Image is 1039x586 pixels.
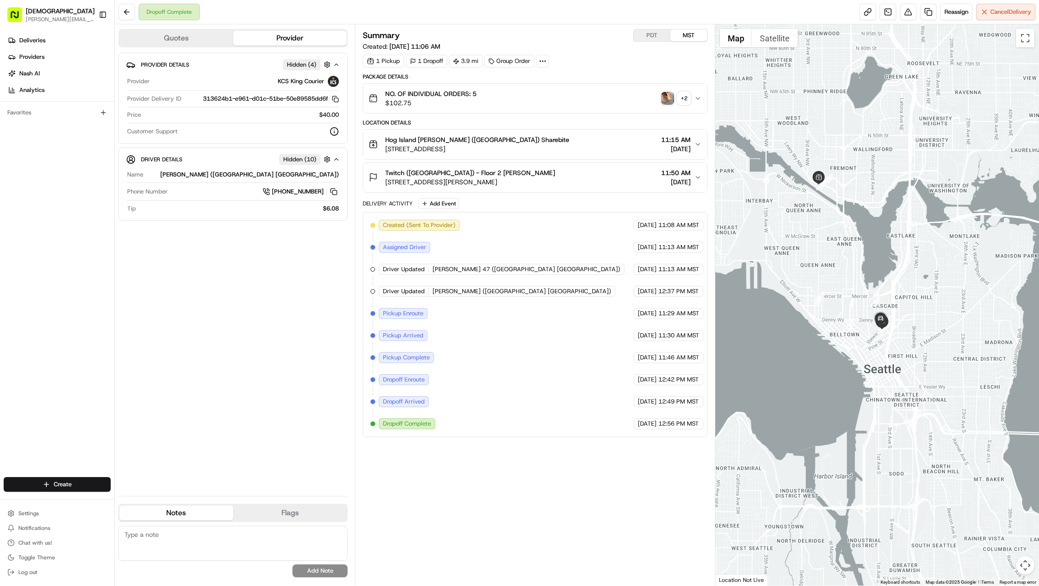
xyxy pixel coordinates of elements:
[127,111,141,119] span: Price
[19,69,40,78] span: Nash AI
[638,331,657,340] span: [DATE]
[638,287,657,296] span: [DATE]
[418,198,459,209] button: Add Event
[670,29,707,41] button: MST
[678,92,691,105] div: + 2
[658,265,699,273] span: 11:13 AM MST
[877,320,887,330] div: 7
[638,309,657,318] span: [DATE]
[127,127,178,136] span: Customer Support
[4,507,111,520] button: Settings
[18,539,52,546] span: Chat with us!
[383,221,455,229] span: Created (Sent To Provider)
[638,375,657,384] span: [DATE]
[661,144,691,154] span: [DATE]
[658,221,699,229] span: 11:08 AM MST
[24,59,152,69] input: Clear
[658,309,699,318] span: 11:29 AM MST
[1000,580,1036,585] a: Report a map error
[658,420,699,428] span: 12:56 PM MST
[319,111,339,119] span: $40.00
[661,135,691,144] span: 11:15 AM
[127,205,136,213] span: Tip
[126,152,340,167] button: Driver DetailsHidden (10)
[127,188,168,196] span: Phone Number
[9,9,28,28] img: Nash
[19,53,45,61] span: Providers
[658,331,699,340] span: 11:30 AM MST
[385,89,477,98] span: NO. OF INDIVIDUAL ORDERS: 5
[981,580,994,585] a: Terms
[383,331,423,340] span: Pickup Arrived
[718,574,748,586] img: Google
[18,554,55,561] span: Toggle Theme
[658,287,699,296] span: 12:37 PM MST
[31,97,116,104] div: We're available if you need us!
[9,37,167,51] p: Welcome 👋
[385,98,477,108] span: $102.75
[876,324,886,334] div: 8
[661,177,691,187] span: [DATE]
[287,61,316,69] span: Hidden ( 4 )
[389,42,440,51] span: [DATE] 11:06 AM
[363,31,400,40] h3: Summary
[233,506,347,520] button: Flags
[406,55,447,68] div: 1 Dropoff
[119,31,233,46] button: Quotes
[4,33,114,48] a: Deliveries
[127,95,181,103] span: Provider Delivery ID
[385,144,569,154] span: [STREET_ADDRESS]
[140,205,339,213] div: $6.08
[385,168,555,177] span: Twitch ([GEOGRAPHIC_DATA]) - Floor 2 [PERSON_NAME]
[658,398,699,406] span: 12:49 PM MST
[54,480,72,489] span: Create
[363,200,413,207] div: Delivery Activity
[4,536,111,549] button: Chat with us!
[87,133,147,142] span: API Documentation
[31,88,151,97] div: Start new chat
[263,187,339,197] a: [PHONE_NUMBER]
[869,291,879,301] div: 5
[26,16,95,23] button: [PERSON_NAME][EMAIL_ADDRESS][DOMAIN_NAME]
[385,177,555,187] span: [STREET_ADDRESS][PERSON_NAME]
[272,188,324,196] span: [PHONE_NUMBER]
[814,291,824,301] div: 4
[658,243,699,251] span: 11:13 AM MST
[126,57,340,72] button: Provider DetailsHidden (4)
[9,134,17,142] div: 📗
[283,59,333,70] button: Hidden (4)
[18,569,37,576] span: Log out
[141,156,182,163] span: Driver Details
[385,135,569,144] span: Hog Island [PERSON_NAME] ([GEOGRAPHIC_DATA]) Sharebite
[383,420,431,428] span: Dropoff Complete
[119,506,233,520] button: Notes
[279,154,333,165] button: Hidden (10)
[4,105,111,120] div: Favorites
[449,55,483,68] div: 3.9 mi
[816,180,826,190] div: 1
[383,265,425,273] span: Driver Updated
[363,84,707,113] button: NO. OF INDIVIDUAL ORDERS: 5$102.75photo_proof_of_pickup image+2
[940,4,972,20] button: Reassign
[634,29,670,41] button: PDT
[383,353,430,362] span: Pickup Complete
[19,36,45,45] span: Deliveries
[4,83,114,97] a: Analytics
[383,375,425,384] span: Dropoff Enroute
[4,566,111,579] button: Log out
[383,243,426,251] span: Assigned Driver
[91,156,111,163] span: Pylon
[718,574,748,586] a: Open this area in Google Maps (opens a new window)
[127,77,150,85] span: Provider
[990,8,1031,16] span: Cancel Delivery
[4,522,111,535] button: Notifications
[78,134,85,142] div: 💻
[661,168,691,177] span: 11:50 AM
[278,77,324,85] span: KCS King Courier
[18,510,39,517] span: Settings
[19,86,45,94] span: Analytics
[720,29,752,47] button: Show street map
[18,133,70,142] span: Knowledge Base
[638,221,657,229] span: [DATE]
[432,265,620,273] span: [PERSON_NAME] 47 ([GEOGRAPHIC_DATA] [GEOGRAPHIC_DATA])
